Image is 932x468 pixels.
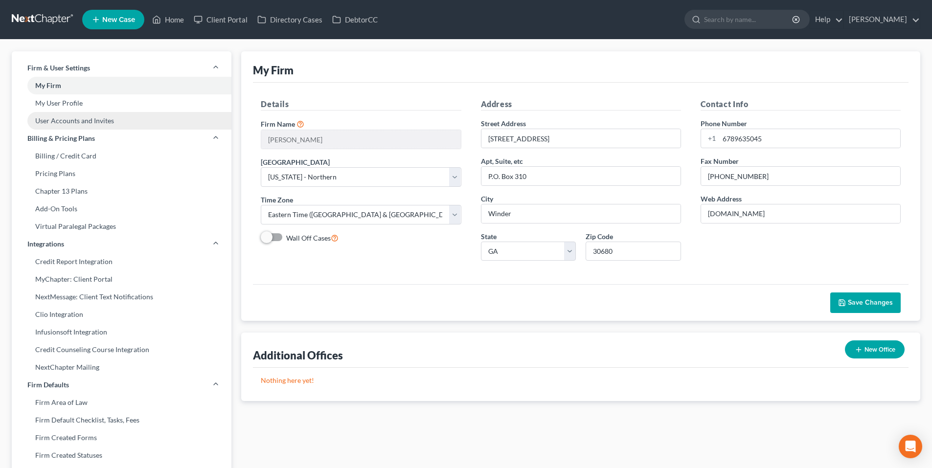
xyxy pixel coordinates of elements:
label: Web Address [701,194,742,204]
input: Search by name... [704,10,794,28]
input: Enter name... [261,130,460,149]
label: Street Address [481,118,526,129]
input: Enter address... [481,129,681,148]
h5: Contact Info [701,98,901,111]
div: My Firm [253,63,294,77]
a: Credit Report Integration [12,253,231,270]
div: +1 [701,129,719,148]
a: User Accounts and Invites [12,112,231,130]
a: Firm Defaults [12,376,231,394]
div: Open Intercom Messenger [899,435,922,458]
span: Firm Name [261,120,295,128]
label: Time Zone [261,195,293,205]
a: Firm & User Settings [12,59,231,77]
label: Phone Number [701,118,747,129]
span: Save Changes [848,298,893,307]
h5: Address [481,98,681,111]
a: Firm Created Statuses [12,446,231,464]
input: Enter fax... [701,167,900,185]
a: Integrations [12,235,231,253]
a: Home [147,11,189,28]
input: Enter web address.... [701,204,900,223]
h5: Details [261,98,461,111]
a: Pricing Plans [12,165,231,182]
a: Credit Counseling Course Integration [12,341,231,358]
a: Firm Default Checklist, Tasks, Fees [12,411,231,429]
a: DebtorCC [327,11,383,28]
span: Integrations [27,239,64,249]
a: [PERSON_NAME] [844,11,920,28]
a: MyChapter: Client Portal [12,270,231,288]
span: Firm Defaults [27,380,69,390]
a: Directory Cases [252,11,327,28]
span: Wall Off Cases [286,234,331,242]
a: My User Profile [12,94,231,112]
span: Firm & User Settings [27,63,90,73]
input: Enter phone... [719,129,900,148]
span: New Case [102,16,135,23]
label: [GEOGRAPHIC_DATA] [261,157,330,167]
button: New Office [845,340,905,358]
p: Nothing here yet! [261,376,901,385]
input: (optional) [481,167,681,185]
label: State [481,231,497,242]
a: Virtual Paralegal Packages [12,218,231,235]
a: Firm Created Forms [12,429,231,446]
a: NextMessage: Client Text Notifications [12,288,231,306]
button: Save Changes [830,292,901,313]
a: Clio Integration [12,306,231,323]
a: Help [810,11,843,28]
a: Billing / Credit Card [12,147,231,165]
a: My Firm [12,77,231,94]
div: Additional Offices [253,348,343,362]
label: Fax Number [701,156,739,166]
a: Chapter 13 Plans [12,182,231,200]
a: Client Portal [189,11,252,28]
span: Billing & Pricing Plans [27,134,95,143]
a: Add-On Tools [12,200,231,218]
a: NextChapter Mailing [12,358,231,376]
a: Firm Area of Law [12,394,231,411]
label: Zip Code [586,231,613,242]
label: City [481,194,493,204]
a: Infusionsoft Integration [12,323,231,341]
label: Apt, Suite, etc [481,156,523,166]
input: Enter city... [481,204,681,223]
a: Billing & Pricing Plans [12,130,231,147]
input: XXXXX [586,242,681,261]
